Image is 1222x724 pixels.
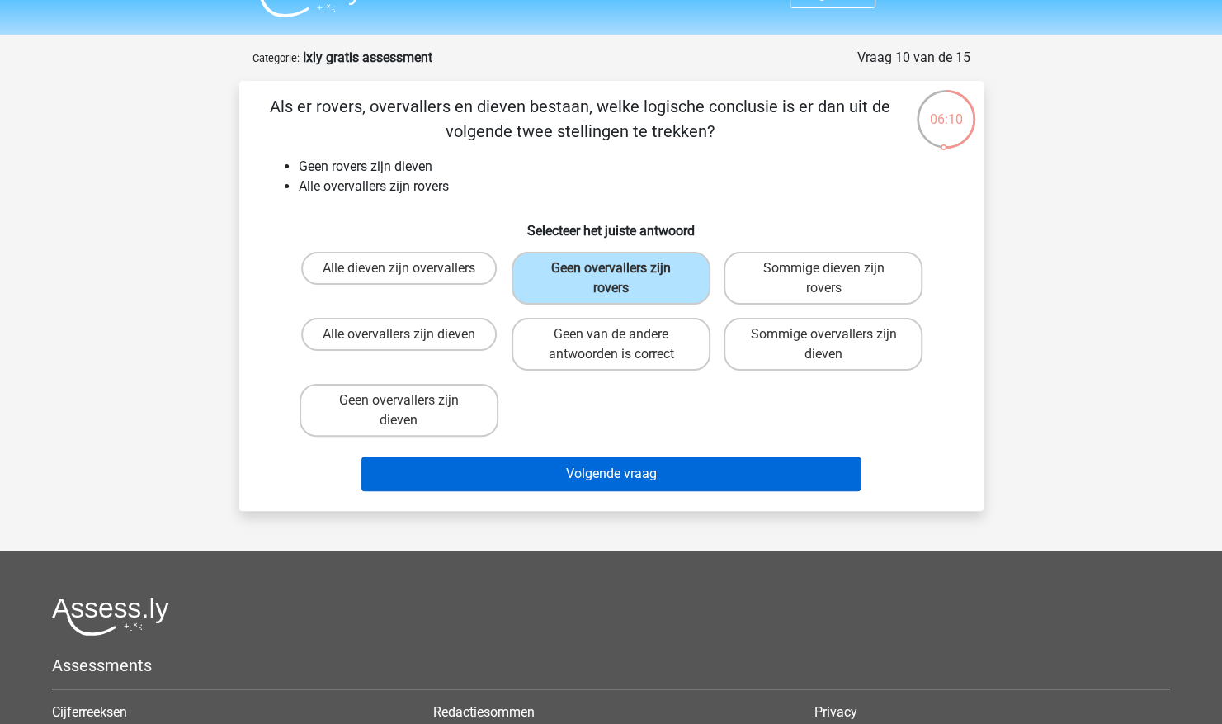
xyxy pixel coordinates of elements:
[433,704,535,720] a: Redactiesommen
[52,597,169,636] img: Assessly logo
[301,252,497,285] label: Alle dieven zijn overvallers
[512,252,710,305] label: Geen overvallers zijn rovers
[52,704,127,720] a: Cijferreeksen
[857,48,970,68] div: Vraag 10 van de 15
[724,252,922,305] label: Sommige dieven zijn rovers
[266,94,895,144] p: Als er rovers, overvallers en dieven bestaan, welke logische conclusie is er dan uit de volgende ...
[300,384,498,437] label: Geen overvallers zijn dieven
[299,177,957,196] li: Alle overvallers zijn rovers
[301,318,497,351] label: Alle overvallers zijn dieven
[303,50,432,65] strong: Ixly gratis assessment
[724,318,922,371] label: Sommige overvallers zijn dieven
[299,157,957,177] li: Geen rovers zijn dieven
[814,704,856,720] a: Privacy
[252,52,300,64] small: Categorie:
[52,655,1170,675] h5: Assessments
[266,210,957,239] h6: Selecteer het juiste antwoord
[915,88,977,130] div: 06:10
[361,457,861,491] button: Volgende vraag
[512,318,710,371] label: Geen van de andere antwoorden is correct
